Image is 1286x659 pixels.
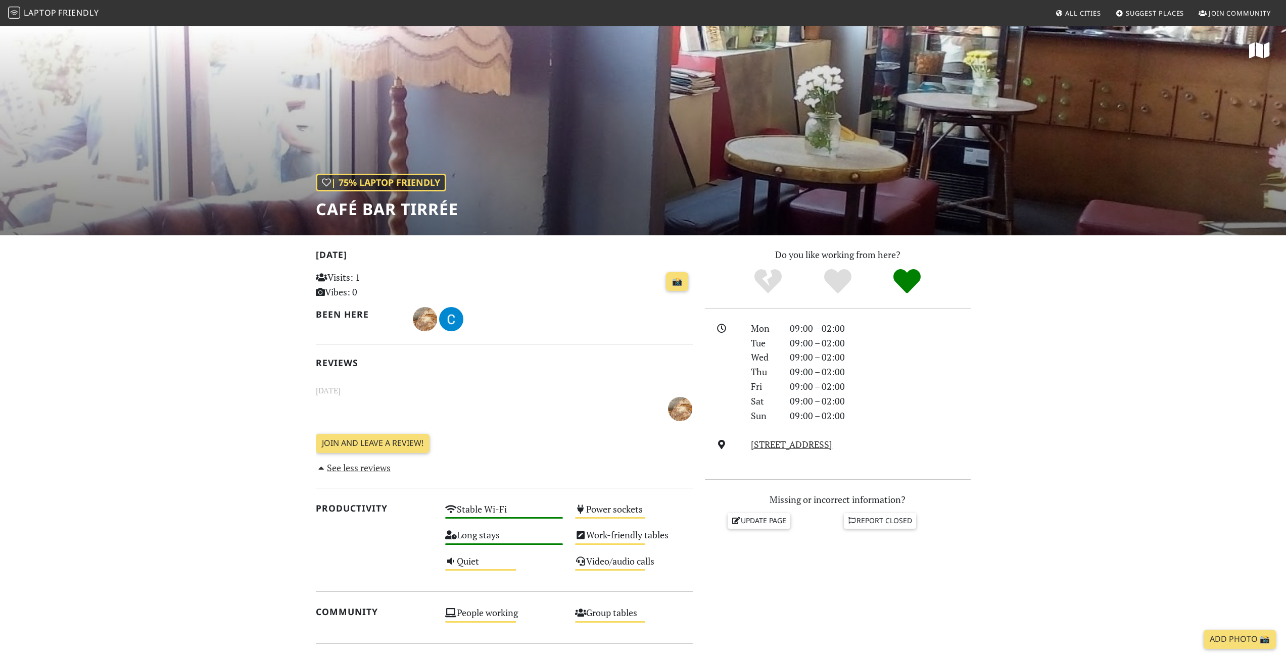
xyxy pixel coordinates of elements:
div: Wed [745,350,783,365]
h2: Productivity [316,503,434,514]
a: Suggest Places [1112,4,1188,22]
span: Cemil Altunay [439,312,463,324]
div: Power sockets [569,501,699,527]
a: Report closed [844,513,917,528]
div: Mon [745,321,783,336]
div: Sun [745,409,783,423]
div: No [733,268,803,295]
div: Fri [745,379,783,394]
a: All Cities [1051,4,1105,22]
h2: Been here [316,309,401,320]
img: 2817-stefan.jpg [413,307,437,331]
div: | 75% Laptop Friendly [316,174,446,191]
span: Join Community [1209,9,1271,18]
h2: Reviews [316,358,693,368]
span: Laptop [24,7,57,18]
a: Add Photo 📸 [1204,630,1276,649]
div: Thu [745,365,783,379]
div: Video/audio calls [569,553,699,579]
span: Stefan Tirree [413,312,439,324]
span: All Cities [1065,9,1101,18]
div: 09:00 – 02:00 [784,365,977,379]
div: Group tables [569,604,699,630]
div: People working [439,604,569,630]
div: Definitely! [872,268,942,295]
div: 09:00 – 02:00 [784,379,977,394]
div: Sat [745,394,783,409]
img: 1923-cemil.jpg [439,307,463,331]
div: Quiet [439,553,569,579]
div: 09:00 – 02:00 [784,336,977,350]
a: See less reviews [316,462,391,474]
a: LaptopFriendly LaptopFriendly [8,5,99,22]
h1: Café Bar Tirrée [316,199,458,219]
a: [STREET_ADDRESS] [751,438,832,450]
div: Long stays [439,527,569,552]
img: 2817-stefan.jpg [668,397,692,421]
a: Update page [728,513,790,528]
div: Tue [745,336,783,350]
div: 09:00 – 02:00 [784,394,977,409]
p: Do you like working from here? [705,247,971,262]
p: Visits: 1 Vibes: 0 [316,270,434,299]
span: Suggest Places [1126,9,1184,18]
h2: [DATE] [316,249,693,264]
div: 09:00 – 02:00 [784,409,977,423]
h2: Community [316,606,434,617]
div: 09:00 – 02:00 [784,321,977,336]
a: 📸 [666,272,688,291]
img: LaptopFriendly [8,7,20,19]
div: Yes [803,268,873,295]
span: Stefan Tirree [668,401,692,414]
small: [DATE] [310,384,699,397]
span: Friendly [58,7,99,18]
a: Join Community [1195,4,1275,22]
p: Missing or incorrect information? [705,492,971,507]
div: Work-friendly tables [569,527,699,552]
a: Join and leave a review! [316,434,430,453]
div: Stable Wi-Fi [439,501,569,527]
div: 09:00 – 02:00 [784,350,977,365]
